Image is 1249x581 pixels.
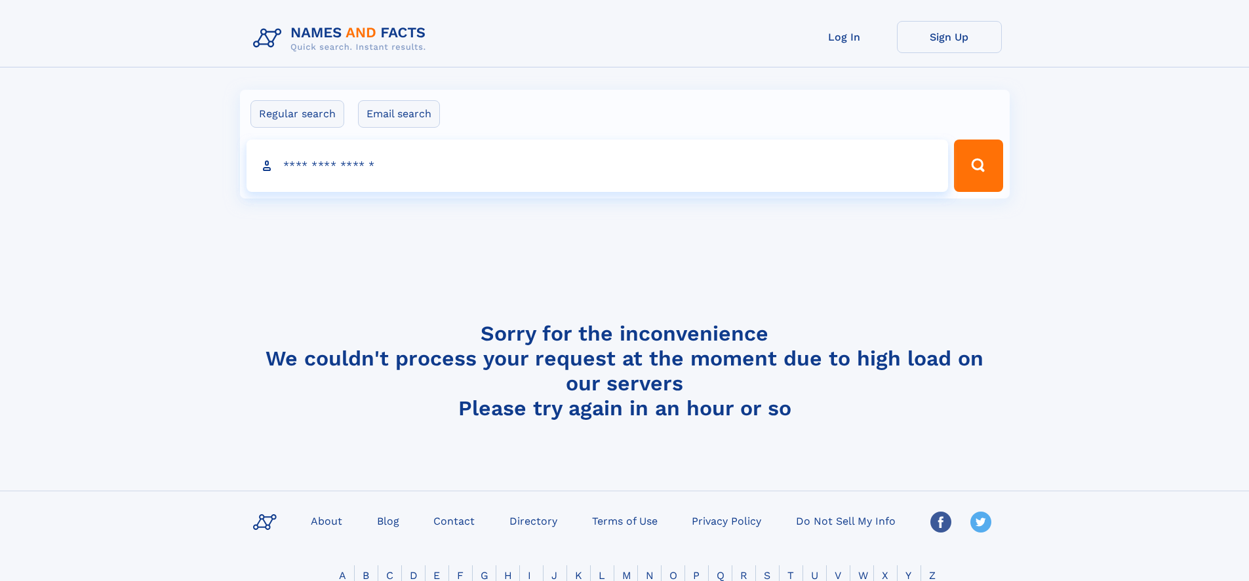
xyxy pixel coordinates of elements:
a: Directory [504,511,563,530]
a: Do Not Sell My Info [791,511,901,530]
a: Terms of Use [587,511,663,530]
button: Search Button [954,140,1002,192]
a: Contact [428,511,480,530]
label: Email search [358,100,440,128]
img: Logo Names and Facts [248,21,437,56]
input: search input [247,140,949,192]
img: Twitter [970,512,991,533]
a: About [306,511,347,530]
h4: Sorry for the inconvenience We couldn't process your request at the moment due to high load on ou... [248,321,1002,421]
a: Log In [792,21,897,53]
img: Facebook [930,512,951,533]
label: Regular search [250,100,344,128]
a: Sign Up [897,21,1002,53]
a: Blog [372,511,405,530]
a: Privacy Policy [686,511,766,530]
